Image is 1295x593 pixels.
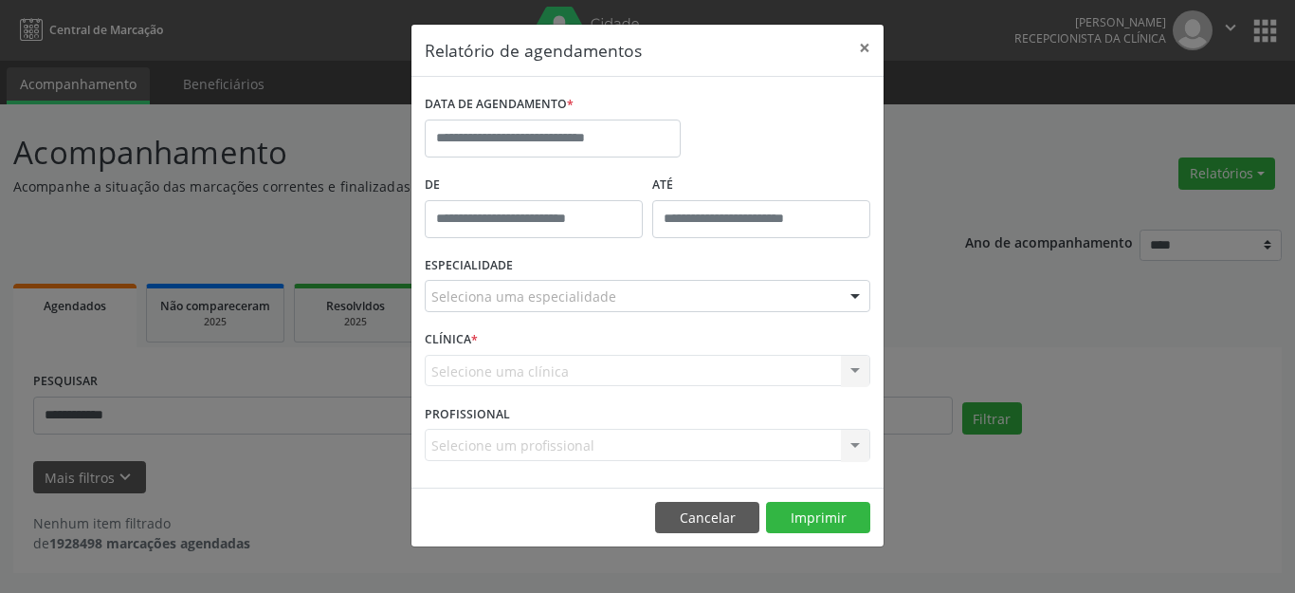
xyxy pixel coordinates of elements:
label: ATÉ [652,171,870,200]
label: ESPECIALIDADE [425,251,513,281]
label: DATA DE AGENDAMENTO [425,90,574,120]
span: Seleciona uma especialidade [431,287,616,306]
button: Cancelar [655,502,759,534]
label: PROFISSIONAL [425,399,510,429]
label: De [425,171,643,200]
label: CLÍNICA [425,325,478,355]
button: Imprimir [766,502,870,534]
h5: Relatório de agendamentos [425,38,642,63]
button: Close [846,25,884,71]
